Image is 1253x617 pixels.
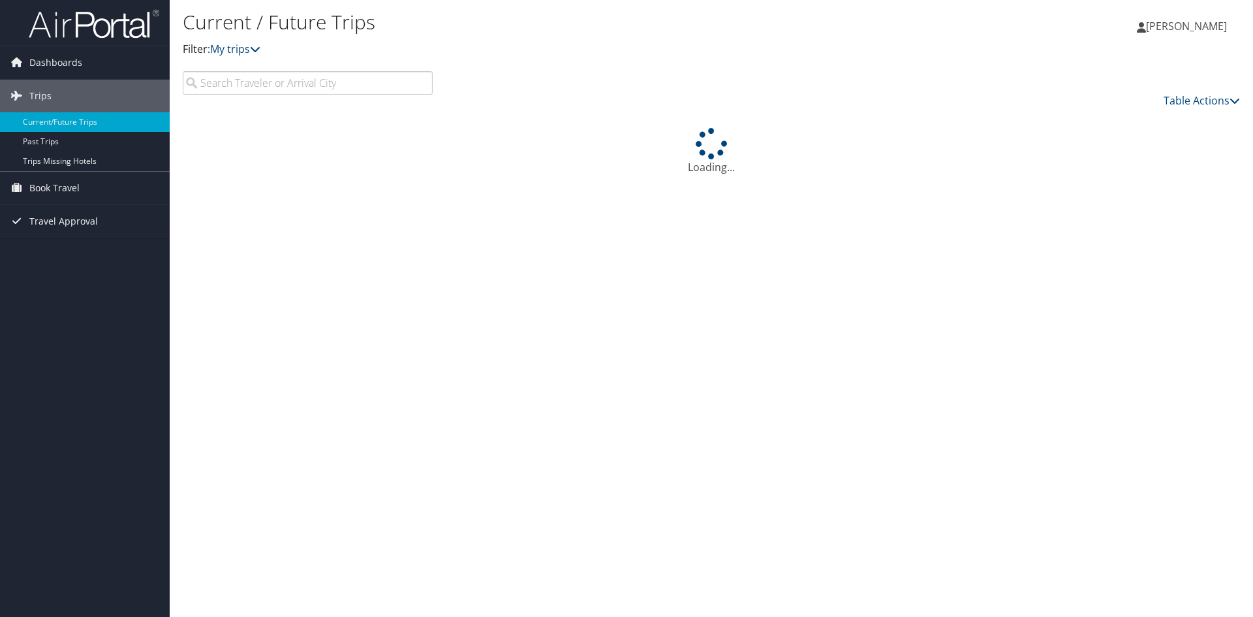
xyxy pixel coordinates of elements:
span: Dashboards [29,46,82,79]
span: [PERSON_NAME] [1146,19,1227,33]
a: Table Actions [1164,93,1240,108]
span: Travel Approval [29,205,98,238]
p: Filter: [183,41,888,58]
h1: Current / Future Trips [183,8,888,36]
span: Book Travel [29,172,80,204]
a: My trips [210,42,260,56]
span: Trips [29,80,52,112]
div: Loading... [183,128,1240,175]
input: Search Traveler or Arrival City [183,71,433,95]
a: [PERSON_NAME] [1137,7,1240,46]
img: airportal-logo.png [29,8,159,39]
